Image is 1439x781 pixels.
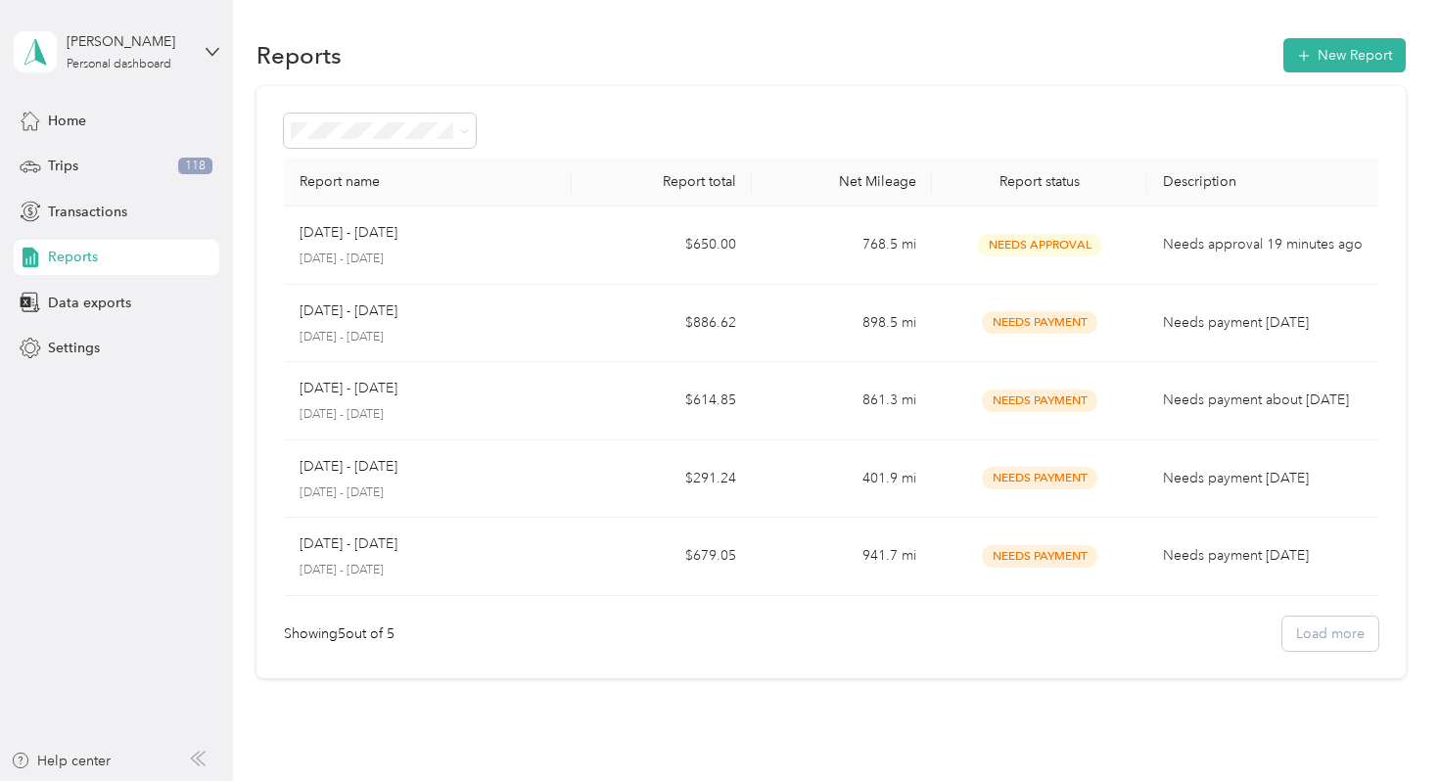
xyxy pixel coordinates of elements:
span: Data exports [48,293,131,313]
td: $291.24 [572,440,752,519]
span: Needs Payment [982,545,1097,568]
th: Net Mileage [752,158,932,207]
td: 941.7 mi [752,518,932,596]
div: Showing 5 out of 5 [284,623,395,644]
p: [DATE] - [DATE] [300,533,397,555]
span: Needs Payment [982,390,1097,412]
p: [DATE] - [DATE] [300,456,397,478]
th: Report total [572,158,752,207]
td: $679.05 [572,518,752,596]
td: $614.85 [572,362,752,440]
p: [DATE] - [DATE] [300,300,397,322]
span: 118 [178,158,212,175]
button: Help center [11,751,111,771]
p: Needs approval 19 minutes ago [1163,234,1371,255]
p: [DATE] - [DATE] [300,251,556,268]
p: Needs payment [DATE] [1163,468,1371,489]
td: 898.5 mi [752,285,932,363]
p: [DATE] - [DATE] [300,378,397,399]
span: Needs Approval [978,234,1101,256]
th: Report name [284,158,572,207]
td: 861.3 mi [752,362,932,440]
p: Needs payment about [DATE] [1163,390,1371,411]
p: Needs payment [DATE] [1163,545,1371,567]
td: $886.62 [572,285,752,363]
p: [DATE] - [DATE] [300,222,397,244]
p: [DATE] - [DATE] [300,329,556,346]
span: Settings [48,338,100,358]
p: Needs payment [DATE] [1163,312,1371,334]
div: [PERSON_NAME] [67,31,189,52]
td: 401.9 mi [752,440,932,519]
td: $650.00 [572,207,752,285]
button: New Report [1283,38,1406,72]
td: 768.5 mi [752,207,932,285]
span: Reports [48,247,98,267]
div: Personal dashboard [67,59,171,70]
th: Description [1147,158,1387,207]
p: [DATE] - [DATE] [300,484,556,502]
p: [DATE] - [DATE] [300,562,556,579]
span: Needs Payment [982,311,1097,334]
h1: Reports [256,45,342,66]
span: Transactions [48,202,127,222]
span: Home [48,111,86,131]
iframe: Everlance-gr Chat Button Frame [1329,671,1439,781]
p: [DATE] - [DATE] [300,406,556,424]
span: Trips [48,156,78,176]
span: Needs Payment [982,467,1097,489]
div: Report status [948,173,1133,190]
